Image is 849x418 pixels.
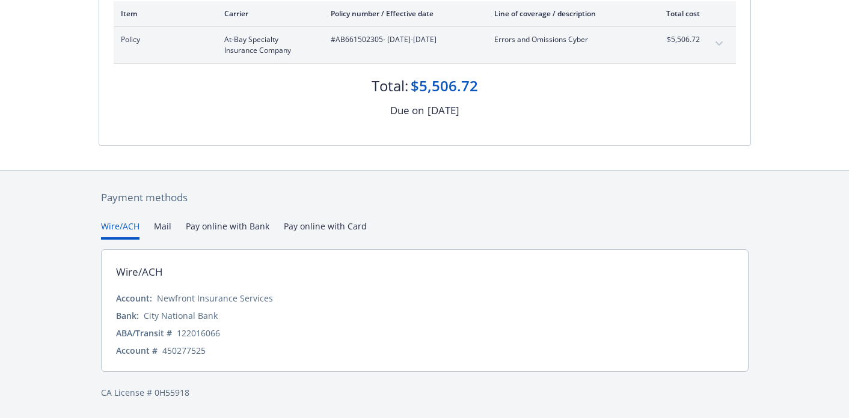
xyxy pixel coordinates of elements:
[224,34,311,56] span: At-Bay Specialty Insurance Company
[390,103,424,118] div: Due on
[116,309,139,322] div: Bank:
[494,34,636,45] span: Errors and Omissions Cyber
[428,103,459,118] div: [DATE]
[162,344,206,357] div: 450277525
[154,220,171,240] button: Mail
[101,190,749,205] div: Payment methods
[157,292,273,304] div: Newfront Insurance Services
[116,327,172,339] div: ABA/Transit #
[186,220,269,240] button: Pay online with Bank
[114,27,736,63] div: PolicyAt-Bay Specialty Insurance Company#AB661502305- [DATE]-[DATE]Errors and Omissions Cyber$5,5...
[101,386,749,399] div: CA License # 0H55918
[655,34,700,45] span: $5,506.72
[331,8,475,19] div: Policy number / Effective date
[144,309,218,322] div: City National Bank
[116,292,152,304] div: Account:
[121,8,205,19] div: Item
[494,8,636,19] div: Line of coverage / description
[655,8,700,19] div: Total cost
[116,264,163,280] div: Wire/ACH
[101,220,139,240] button: Wire/ACH
[372,76,408,96] div: Total:
[284,220,367,240] button: Pay online with Card
[224,8,311,19] div: Carrier
[710,34,729,53] button: expand content
[177,327,220,339] div: 122016066
[121,34,205,45] span: Policy
[116,344,158,357] div: Account #
[411,76,478,96] div: $5,506.72
[331,34,475,45] span: #AB661502305 - [DATE]-[DATE]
